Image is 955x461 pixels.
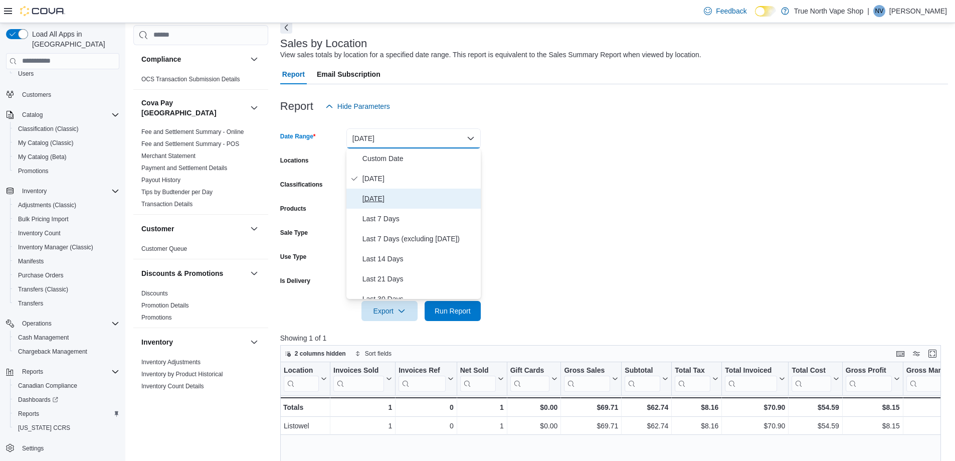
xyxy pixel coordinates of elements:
button: Hide Parameters [321,96,394,116]
button: Manifests [10,254,123,268]
div: Gross Sales [564,366,610,376]
button: Catalog [18,109,47,121]
button: Customer [248,223,260,235]
button: Promotions [10,164,123,178]
span: Purchase Orders [18,271,64,279]
span: Inventory Count [18,229,61,237]
button: Canadian Compliance [10,379,123,393]
h3: Discounts & Promotions [141,268,223,278]
button: 2 columns hidden [281,348,350,360]
button: Cash Management [10,331,123,345]
span: Inventory Manager (Classic) [18,243,93,251]
button: Reports [18,366,47,378]
a: Inventory Manager (Classic) [14,241,97,253]
span: Inventory Adjustments [141,358,201,366]
span: 2 columns hidden [295,350,346,358]
a: Dashboards [14,394,62,406]
div: Invoices Sold [333,366,384,376]
h3: Customer [141,224,174,234]
div: Total Invoiced [725,366,777,392]
button: Transfers [10,296,123,311]
span: Last 14 Days [362,253,477,265]
button: [DATE] [346,128,481,148]
a: Tips by Budtender per Day [141,189,213,196]
span: Operations [22,320,52,328]
button: Net Sold [460,366,503,392]
span: Fee and Settlement Summary - Online [141,128,244,136]
p: Showing 1 of 1 [280,333,948,343]
div: Location [284,366,319,392]
button: Discounts & Promotions [248,267,260,279]
button: Classification (Classic) [10,122,123,136]
button: Total Cost [792,366,839,392]
div: Gift Cards [510,366,549,376]
span: Run Report [435,306,471,316]
h3: Report [280,100,313,112]
a: Customer Queue [141,245,187,252]
div: Invoices Ref [399,366,445,392]
input: Dark Mode [755,6,776,17]
a: Users [14,68,38,80]
span: Bulk Pricing Import [18,215,69,223]
span: Export [367,301,412,321]
span: Transfers [18,299,43,308]
div: Gross Sales [564,366,610,392]
button: My Catalog (Beta) [10,150,123,164]
button: Gross Sales [564,366,618,392]
div: Total Tax [675,366,710,376]
span: Payout History [141,176,180,184]
div: 0 [399,420,453,432]
span: Promotions [18,167,49,175]
span: Merchant Statement [141,152,196,160]
span: Users [14,68,119,80]
a: Transfers [14,297,47,310]
span: My Catalog (Classic) [14,137,119,149]
span: Classification (Classic) [18,125,79,133]
button: Gift Cards [510,366,557,392]
h3: Inventory [141,337,173,347]
div: 1 [460,401,503,413]
a: Promotions [141,314,172,321]
span: Cash Management [14,332,119,344]
span: [US_STATE] CCRS [18,424,70,432]
label: Classifications [280,181,323,189]
button: Gross Profit [846,366,900,392]
div: Compliance [133,73,268,89]
span: Last 30 Days [362,293,477,305]
span: Canadian Compliance [14,380,119,392]
span: Custom Date [362,152,477,165]
span: Washington CCRS [14,422,119,434]
div: $8.16 [675,401,718,413]
button: Compliance [141,54,246,64]
div: $70.90 [725,420,785,432]
div: Subtotal [625,366,660,376]
label: Use Type [280,253,306,261]
a: Transfers (Classic) [14,283,72,295]
button: Keyboard shortcuts [894,348,906,360]
span: Customers [18,88,119,100]
a: Inventory Count [14,227,65,239]
div: Totals [283,401,327,413]
button: Invoices Ref [399,366,453,392]
span: Transfers (Classic) [18,285,68,293]
a: Customers [18,89,55,101]
span: Operations [18,318,119,330]
span: Reports [18,366,119,378]
a: [US_STATE] CCRS [14,422,74,434]
div: $70.90 [725,401,785,413]
button: Inventory Count [10,226,123,240]
span: My Catalog (Beta) [18,153,67,161]
div: $8.15 [846,401,900,413]
a: Adjustments (Classic) [14,199,80,211]
button: Purchase Orders [10,268,123,282]
div: $69.71 [564,420,618,432]
button: Chargeback Management [10,345,123,359]
span: [DATE] [362,193,477,205]
button: Customers [2,87,123,101]
div: $62.74 [625,401,668,413]
button: Transfers (Classic) [10,282,123,296]
button: Display options [910,348,922,360]
button: Discounts & Promotions [141,268,246,278]
a: Settings [18,442,48,454]
button: Enter fullscreen [926,348,938,360]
